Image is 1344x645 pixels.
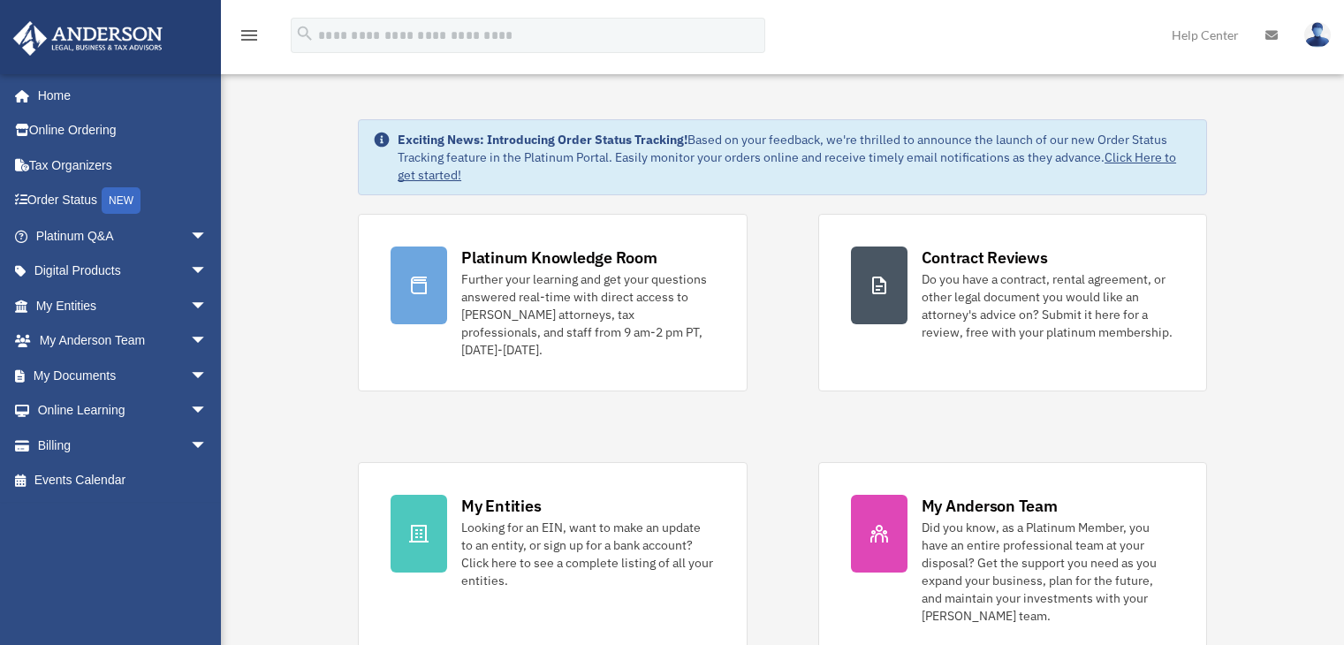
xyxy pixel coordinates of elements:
span: arrow_drop_down [190,358,225,394]
div: Do you have a contract, rental agreement, or other legal document you would like an attorney's ad... [922,270,1174,341]
img: User Pic [1304,22,1331,48]
span: arrow_drop_down [190,393,225,429]
a: Online Ordering [12,113,234,148]
a: Digital Productsarrow_drop_down [12,254,234,289]
div: Contract Reviews [922,247,1048,269]
a: Order StatusNEW [12,183,234,219]
a: Click Here to get started! [398,149,1176,183]
a: Events Calendar [12,463,234,498]
div: Did you know, as a Platinum Member, you have an entire professional team at your disposal? Get th... [922,519,1174,625]
img: Anderson Advisors Platinum Portal [8,21,168,56]
a: Home [12,78,225,113]
a: Contract Reviews Do you have a contract, rental agreement, or other legal document you would like... [818,214,1207,391]
div: NEW [102,187,140,214]
i: menu [239,25,260,46]
a: Platinum Knowledge Room Further your learning and get your questions answered real-time with dire... [358,214,747,391]
div: Based on your feedback, we're thrilled to announce the launch of our new Order Status Tracking fe... [398,131,1192,184]
span: arrow_drop_down [190,218,225,254]
a: My Entitiesarrow_drop_down [12,288,234,323]
a: Tax Organizers [12,148,234,183]
a: Billingarrow_drop_down [12,428,234,463]
div: Looking for an EIN, want to make an update to an entity, or sign up for a bank account? Click her... [461,519,714,589]
span: arrow_drop_down [190,323,225,360]
div: My Entities [461,495,541,517]
a: Online Learningarrow_drop_down [12,393,234,429]
a: My Documentsarrow_drop_down [12,358,234,393]
strong: Exciting News: Introducing Order Status Tracking! [398,132,687,148]
span: arrow_drop_down [190,288,225,324]
a: Platinum Q&Aarrow_drop_down [12,218,234,254]
div: Platinum Knowledge Room [461,247,657,269]
div: Further your learning and get your questions answered real-time with direct access to [PERSON_NAM... [461,270,714,359]
span: arrow_drop_down [190,428,225,464]
a: My Anderson Teamarrow_drop_down [12,323,234,359]
a: menu [239,31,260,46]
span: arrow_drop_down [190,254,225,290]
div: My Anderson Team [922,495,1058,517]
i: search [295,24,315,43]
